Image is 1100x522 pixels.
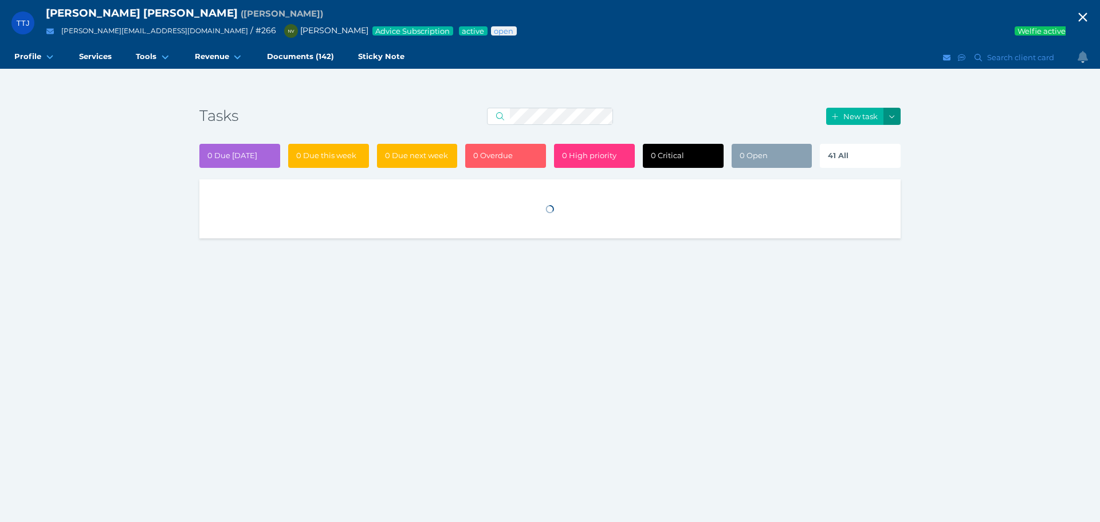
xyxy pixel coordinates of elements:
button: Email [941,50,953,65]
span: 0 Critical [651,151,684,160]
span: Profile [14,52,41,61]
a: [PERSON_NAME][EMAIL_ADDRESS][DOMAIN_NAME] [61,26,248,35]
span: New task [841,112,883,121]
span: [PERSON_NAME] [278,25,368,36]
span: Preferred name [241,8,323,19]
span: Documents (142) [267,52,334,61]
span: Service package status: Active service agreement in place [461,26,485,36]
button: SMS [956,50,968,65]
a: Profile [2,46,67,69]
button: Search client card [969,50,1060,65]
span: 0 Overdue [473,151,513,160]
span: 41 All [828,151,848,160]
span: Tools [136,52,156,61]
a: Services [67,46,124,69]
span: Sticky Note [358,52,404,61]
span: 0 Due next week [385,151,448,160]
span: 0 Due this week [296,151,356,160]
span: 0 Due [DATE] [207,151,257,160]
span: TTJ [17,19,30,28]
span: Advice status: Review not yet booked in [493,26,514,36]
a: Documents (142) [255,46,346,69]
span: Advice Subscription [375,26,451,36]
button: New task [826,108,883,125]
h3: Tasks [199,107,433,126]
span: Search client card [985,53,1059,62]
div: Trevor Thomas Jenkins [11,11,34,34]
span: 0 Open [740,151,768,160]
span: / # 266 [250,25,276,36]
span: 0 High priority [562,151,616,160]
span: Services [79,52,112,61]
span: [PERSON_NAME] [PERSON_NAME] [46,6,238,19]
div: Nancy Vos [284,24,298,38]
span: NV [288,29,294,34]
a: Revenue [183,46,255,69]
span: Welfie active [1017,26,1067,36]
span: Revenue [195,52,229,61]
button: Email [43,24,57,38]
